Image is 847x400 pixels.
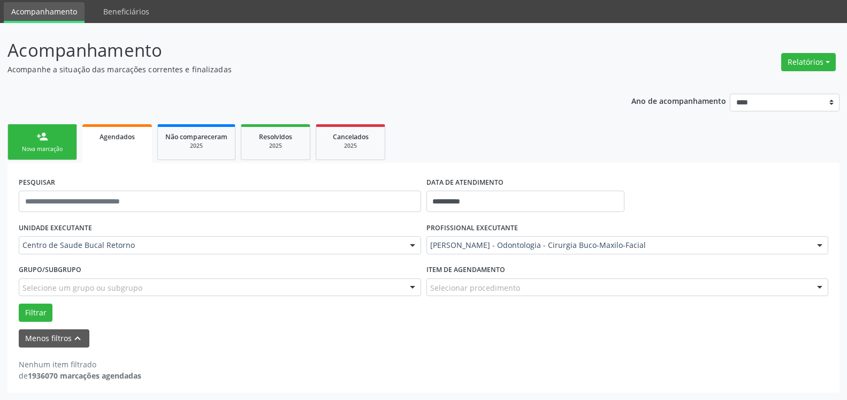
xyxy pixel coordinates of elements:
label: PROFISSIONAL EXECUTANTE [426,220,518,236]
span: Centro de Saude Bucal Retorno [22,240,399,251]
div: person_add [36,131,48,142]
span: [PERSON_NAME] - Odontologia - Cirurgia Buco-Maxilo-Facial [430,240,807,251]
label: Grupo/Subgrupo [19,262,81,278]
p: Acompanhe a situação das marcações correntes e finalizadas [7,64,590,75]
label: Item de agendamento [426,262,505,278]
button: Filtrar [19,304,52,322]
span: Selecione um grupo ou subgrupo [22,282,142,293]
label: PESQUISAR [19,174,55,191]
label: UNIDADE EXECUTANTE [19,220,92,236]
strong: 1936070 marcações agendadas [28,371,141,381]
label: DATA DE ATENDIMENTO [426,174,503,191]
p: Ano de acompanhamento [631,94,726,107]
p: Acompanhamento [7,37,590,64]
div: de [19,370,141,381]
div: Nova marcação [16,145,69,153]
span: Agendados [100,132,135,141]
div: 2025 [249,142,302,150]
span: Não compareceram [165,132,227,141]
span: Cancelados [333,132,369,141]
div: Nenhum item filtrado [19,359,141,370]
div: 2025 [324,142,377,150]
span: Selecionar procedimento [430,282,520,293]
a: Beneficiários [96,2,157,21]
i: keyboard_arrow_up [72,333,83,344]
button: Relatórios [781,53,836,71]
div: 2025 [165,142,227,150]
span: Resolvidos [259,132,292,141]
button: Menos filtroskeyboard_arrow_up [19,329,89,348]
a: Acompanhamento [4,2,85,23]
